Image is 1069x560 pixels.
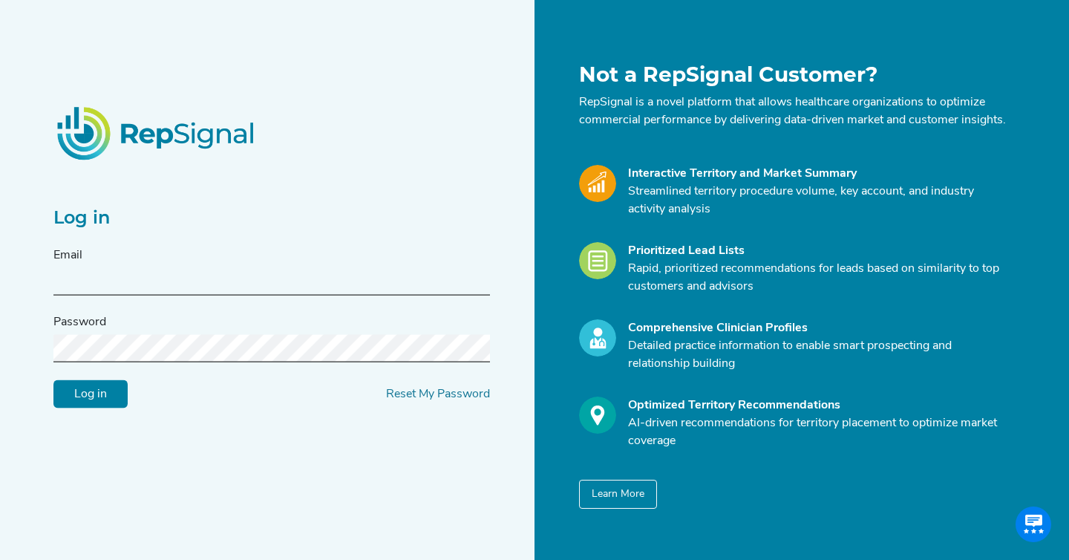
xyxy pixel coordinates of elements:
[579,62,1007,88] h1: Not a RepSignal Customer?
[628,165,1007,183] div: Interactive Territory and Market Summary
[579,165,616,202] img: Market_Icon.a700a4ad.svg
[579,242,616,279] img: Leads_Icon.28e8c528.svg
[628,337,1007,373] p: Detailed practice information to enable smart prospecting and relationship building
[628,319,1007,337] div: Comprehensive Clinician Profiles
[628,260,1007,296] p: Rapid, prioritized recommendations for leads based on similarity to top customers and advisors
[39,88,275,178] img: RepSignalLogo.20539ed3.png
[579,397,616,434] img: Optimize_Icon.261f85db.svg
[628,397,1007,414] div: Optimized Territory Recommendations
[53,207,490,229] h2: Log in
[628,414,1007,450] p: AI-driven recommendations for territory placement to optimize market coverage
[579,319,616,356] img: Profile_Icon.739e2aba.svg
[628,183,1007,218] p: Streamlined territory procedure volume, key account, and industry activity analysis
[628,242,1007,260] div: Prioritized Lead Lists
[53,313,106,331] label: Password
[53,247,82,264] label: Email
[579,480,657,509] button: Learn More
[53,380,128,408] input: Log in
[579,94,1007,129] p: RepSignal is a novel platform that allows healthcare organizations to optimize commercial perform...
[386,388,490,400] a: Reset My Password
